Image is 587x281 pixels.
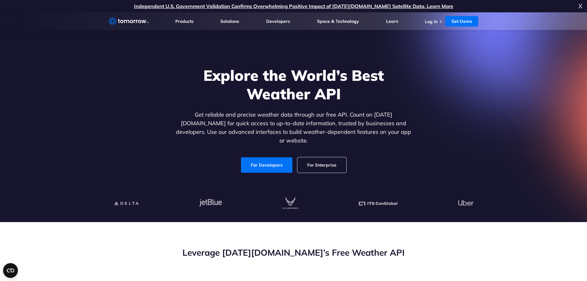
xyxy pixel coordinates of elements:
a: Independent U.S. Government Validation Confirms Overwhelming Positive Impact of [DATE][DOMAIN_NAM... [134,3,453,9]
h2: Leverage [DATE][DOMAIN_NAME]’s Free Weather API [109,247,479,258]
a: Developers [266,19,290,24]
a: Get Demo [445,16,478,27]
a: Products [175,19,194,24]
a: Home link [109,17,149,26]
a: For Developers [241,157,292,173]
a: Log In [425,19,438,24]
p: Get reliable and precise weather data through our free API. Count on [DATE][DOMAIN_NAME] for quic... [175,110,413,145]
a: Learn [386,19,398,24]
a: For Enterprise [297,157,346,173]
h1: Explore the World’s Best Weather API [175,66,413,103]
a: Space & Technology [317,19,359,24]
button: Open CMP widget [3,263,18,278]
a: Solutions [220,19,239,24]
